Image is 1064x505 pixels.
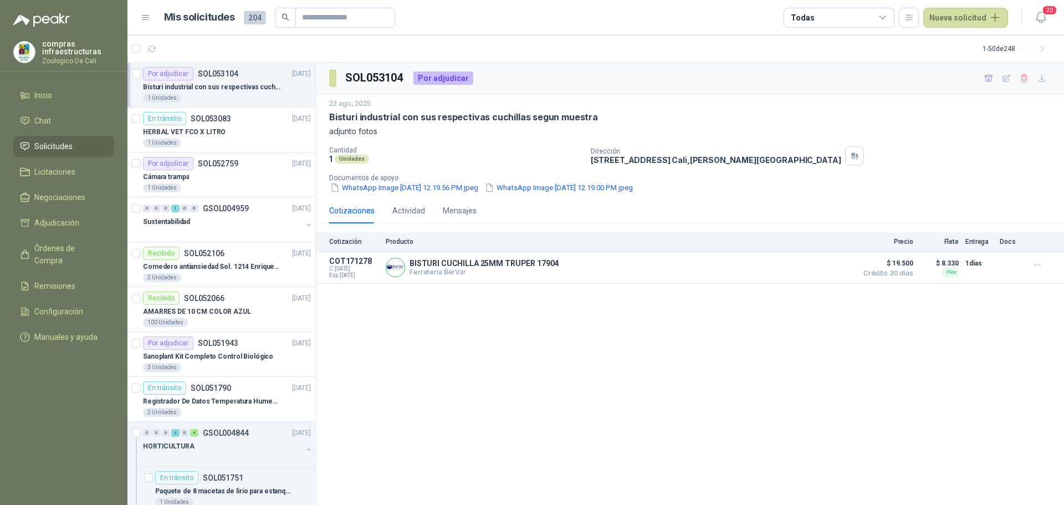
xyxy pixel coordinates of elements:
img: Logo peakr [13,13,70,27]
p: Cámara trampa [143,172,189,182]
div: 0 [162,429,170,437]
p: [DATE] [292,248,311,259]
div: 3 Unidades [143,363,181,372]
p: compras infraestructuras [42,40,114,55]
p: 1 días [965,257,993,270]
div: 2 Unidades [143,408,181,417]
p: Ferreteria BerVar [410,268,559,276]
p: Precio [858,238,913,246]
div: 1 Unidades [143,183,181,192]
div: 0 [181,205,189,212]
div: Mensajes [443,205,477,217]
div: Actividad [392,205,425,217]
span: 20 [1042,5,1057,16]
p: GSOL004844 [203,429,249,437]
p: [DATE] [292,69,311,79]
p: SOL051790 [191,384,231,392]
a: Remisiones [13,276,114,297]
div: Recibido [143,292,180,305]
span: Remisiones [34,280,75,292]
p: SOL051943 [198,339,238,347]
p: COT171278 [329,257,379,266]
div: 0 [190,205,198,212]
p: [DATE] [292,383,311,394]
div: 0 [181,429,189,437]
p: [DATE] [292,293,311,304]
p: [DATE] [292,159,311,169]
div: Todas [791,12,814,24]
p: AMARRES DE 10 CM COLOR AZUL [143,307,251,317]
span: Licitaciones [34,166,75,178]
p: 1 [329,154,332,164]
div: 0 [162,205,170,212]
div: En tránsito [155,471,198,484]
div: 1 [171,205,180,212]
p: adjunto fotos [329,125,1051,137]
button: WhatsApp Image [DATE] 12.19.00 PM.jpeg [484,182,634,193]
span: Manuales y ayuda [34,331,98,343]
p: [STREET_ADDRESS] Cali , [PERSON_NAME][GEOGRAPHIC_DATA] [591,155,841,165]
p: HORTICULTURA [143,441,195,452]
p: Docs [1000,238,1022,246]
p: 22 ago, 2025 [329,99,371,109]
h3: SOL053104 [345,69,405,86]
div: En tránsito [143,112,186,125]
a: Por adjudicarSOL052759[DATE] Cámara trampa1 Unidades [127,152,315,197]
div: 4 [190,429,198,437]
a: RecibidoSOL052066[DATE] AMARRES DE 10 CM COLOR AZUL100 Unidades [127,287,315,332]
div: Recibido [143,247,180,260]
p: [DATE] [292,428,311,438]
div: Por adjudicar [413,72,473,85]
p: [DATE] [292,114,311,124]
p: Dirección [591,147,841,155]
div: 3 [171,429,180,437]
div: En tránsito [143,381,186,395]
div: Por adjudicar [143,157,193,170]
img: Company Logo [14,42,35,63]
p: Cotización [329,238,379,246]
span: Órdenes de Compra [34,242,104,267]
span: search [282,13,289,21]
div: 1 Unidades [143,139,181,147]
a: Por adjudicarSOL053104[DATE] Bisturi industrial con sus respectivas cuchillas segun muestra1 Unid... [127,63,315,108]
p: $ 8.330 [920,257,959,270]
p: BISTURI CUCHILLA 25MM TRUPER 17904 [410,259,559,268]
div: Cotizaciones [329,205,375,217]
div: Flex [943,268,959,277]
a: 0 0 0 1 0 0 GSOL004959[DATE] Sustentabilidad [143,202,313,237]
p: SOL052759 [198,160,238,167]
p: Sustentabilidad [143,217,190,227]
p: SOL053083 [191,115,231,123]
h1: Mis solicitudes [164,9,235,25]
a: En tránsitoSOL051790[DATE] Registrador De Datos Temperatura Humedad Usb 32.000 Registro2 Unidades [127,377,315,422]
div: 0 [152,205,161,212]
button: 20 [1031,8,1051,28]
a: Por adjudicarSOL051943[DATE] Sanoplant Kit Completo Control Biológico3 Unidades [127,332,315,377]
span: 204 [244,11,266,24]
span: Negociaciones [34,191,85,203]
span: Configuración [34,305,83,318]
p: [DATE] [292,203,311,214]
a: Manuales y ayuda [13,327,114,348]
div: 2 Unidades [143,273,181,282]
div: 1 Unidades [143,94,181,103]
span: Solicitudes [34,140,73,152]
div: Por adjudicar [143,67,193,80]
p: Comedero antiansiedad Sol. 1214 Enriquecimiento [143,262,281,272]
p: SOL051751 [203,474,243,482]
div: Unidades [335,155,369,164]
p: Producto [386,238,851,246]
div: 100 Unidades [143,318,188,327]
p: Zoologico De Cali [42,58,114,64]
div: 0 [143,429,151,437]
span: Adjudicación [34,217,79,229]
p: Registrador De Datos Temperatura Humedad Usb 32.000 Registro [143,396,281,407]
button: WhatsApp Image [DATE] 12.19.56 PM.jpeg [329,182,479,193]
a: Órdenes de Compra [13,238,114,271]
p: Paquete de 8 macetas de lirio para estanque [155,486,293,497]
a: RecibidoSOL052106[DATE] Comedero antiansiedad Sol. 1214 Enriquecimiento2 Unidades [127,242,315,287]
span: Inicio [34,89,52,101]
a: Chat [13,110,114,131]
span: Crédito 30 días [858,270,913,277]
p: Documentos de apoyo [329,174,1060,182]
